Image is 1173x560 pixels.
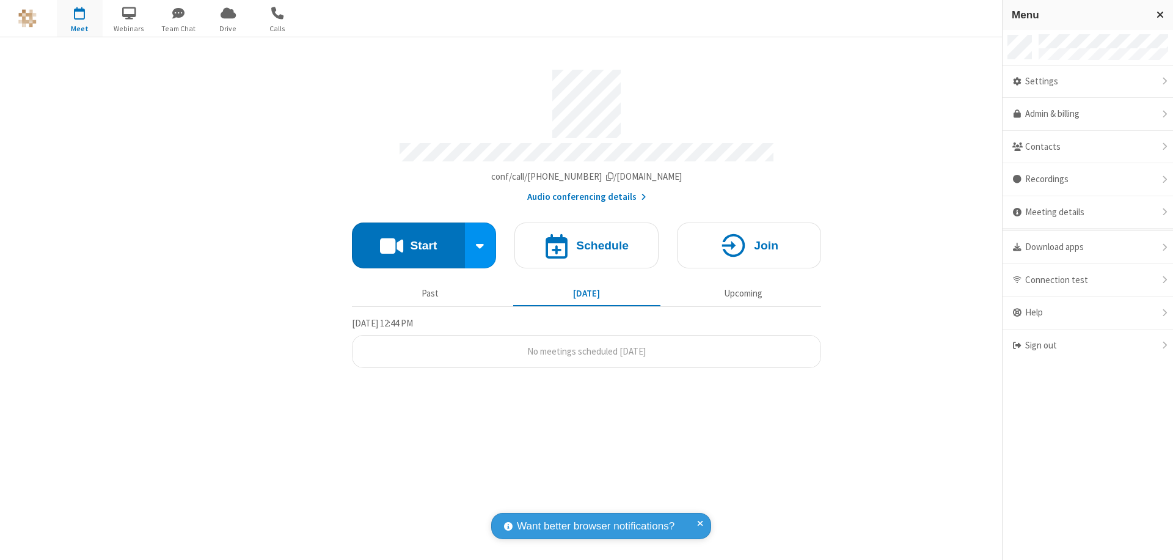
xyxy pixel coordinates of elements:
button: Upcoming [670,282,817,305]
span: Copy my meeting room link [491,171,682,182]
span: Webinars [106,23,152,34]
a: Admin & billing [1003,98,1173,131]
span: Team Chat [156,23,202,34]
div: Recordings [1003,163,1173,196]
span: Drive [205,23,251,34]
button: Start [352,223,465,268]
div: Settings [1003,65,1173,98]
div: Download apps [1003,231,1173,264]
div: Meeting details [1003,196,1173,229]
div: Connection test [1003,264,1173,297]
button: Schedule [514,223,659,268]
img: QA Selenium DO NOT DELETE OR CHANGE [18,9,37,28]
h3: Menu [1012,9,1146,21]
button: [DATE] [513,282,660,305]
button: Audio conferencing details [527,190,646,204]
h4: Start [410,240,437,251]
button: Past [357,282,504,305]
h4: Schedule [576,240,629,251]
section: Today's Meetings [352,316,821,369]
div: Sign out [1003,330,1173,362]
span: Calls [255,23,301,34]
div: Help [1003,297,1173,330]
section: Account details [352,61,821,204]
span: No meetings scheduled [DATE] [527,345,646,357]
div: Contacts [1003,131,1173,164]
h4: Join [754,240,778,251]
div: Start conference options [465,223,497,268]
button: Copy my meeting room linkCopy my meeting room link [491,170,682,184]
span: Want better browser notifications? [517,518,674,534]
span: [DATE] 12:44 PM [352,317,413,329]
iframe: Chat [1142,528,1164,551]
span: Meet [57,23,103,34]
button: Join [677,223,821,268]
